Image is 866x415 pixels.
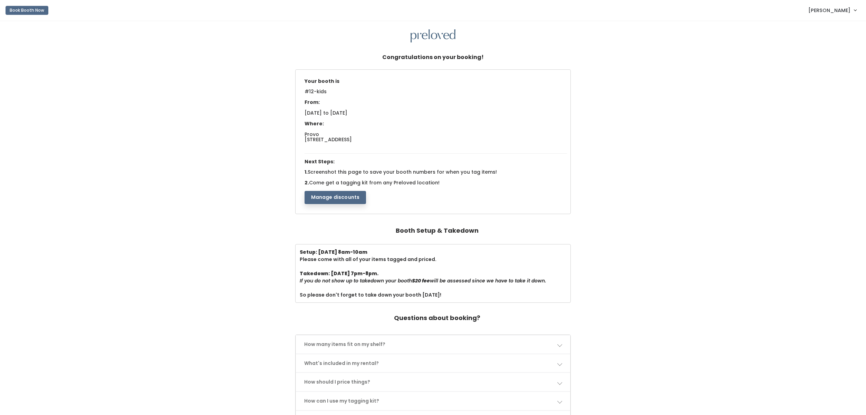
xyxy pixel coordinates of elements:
a: How many items fit on my shelf? [296,335,570,354]
button: Book Booth Now [6,6,48,15]
a: [PERSON_NAME] [801,3,863,18]
a: Manage discounts [305,194,366,201]
span: From: [305,99,320,106]
a: How can I use my tagging kit? [296,392,570,410]
span: Screenshot this page to save your booth numbers for when you tag items! [308,168,497,175]
a: How should I price things? [296,373,570,391]
i: If you do not show up to takedown your booth will be assessed since we have to take it down. [300,277,546,284]
h5: Congratulations on your booking! [382,51,484,64]
b: $20 fee [412,277,430,284]
button: Manage discounts [305,191,366,204]
img: preloved logo [411,29,455,43]
h4: Booth Setup & Takedown [396,224,479,238]
a: Book Booth Now [6,3,48,18]
span: Where: [305,120,324,127]
b: Setup: [DATE] 8am-10am [300,249,367,255]
h4: Questions about booking? [394,311,480,325]
b: Takedown: [DATE] 7pm-8pm. [300,270,378,277]
span: #12-kids [305,88,327,99]
span: Come get a tagging kit from any Preloved location! [309,179,440,186]
span: [PERSON_NAME] [808,7,850,14]
span: [DATE] to [DATE] [305,109,347,116]
span: Next Steps: [305,158,335,165]
a: What's included in my rental? [296,354,570,373]
span: Your booth is [305,78,339,85]
div: 1. 2. [301,75,571,204]
span: Provo [STREET_ADDRESS] [305,131,352,143]
div: Please come with all of your items tagged and priced. So please don't forget to take down your bo... [300,249,546,298]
